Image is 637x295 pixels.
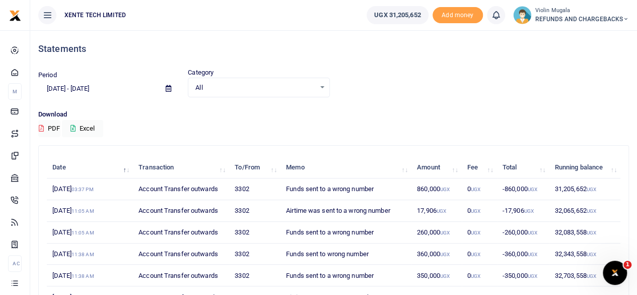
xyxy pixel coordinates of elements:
[229,222,280,244] td: 3302
[133,222,229,244] td: Account Transfer outwards
[462,179,497,200] td: 0
[133,179,229,200] td: Account Transfer outwards
[528,230,537,235] small: UGX
[433,7,483,24] span: Add money
[549,222,620,244] td: 32,083,558
[549,265,620,286] td: 32,703,558
[9,11,21,19] a: logo-small logo-large logo-large
[462,157,497,179] th: Fee: activate to sort column ascending
[524,208,533,214] small: UGX
[497,179,549,200] td: -860,000
[462,265,497,286] td: 0
[38,80,158,97] input: select period
[367,6,428,24] a: UGX 31,205,652
[471,230,480,235] small: UGX
[72,208,94,214] small: 11:05 AM
[549,200,620,222] td: 32,065,652
[587,187,596,192] small: UGX
[497,200,549,222] td: -17,906
[72,230,94,235] small: 11:05 AM
[535,7,629,15] small: Violin Mugala
[587,273,596,279] small: UGX
[471,273,480,279] small: UGX
[47,244,133,265] td: [DATE]
[497,222,549,244] td: -260,000
[462,200,497,222] td: 0
[440,273,450,279] small: UGX
[374,10,420,20] span: UGX 31,205,652
[623,261,631,269] span: 1
[528,273,537,279] small: UGX
[411,244,462,265] td: 360,000
[440,230,450,235] small: UGX
[38,70,57,80] label: Period
[462,244,497,265] td: 0
[229,157,280,179] th: To/From: activate to sort column ascending
[471,187,480,192] small: UGX
[549,179,620,200] td: 31,205,652
[280,179,411,200] td: Funds sent to a wrong number
[72,187,94,192] small: 03:37 PM
[497,265,549,286] td: -350,000
[47,200,133,222] td: [DATE]
[433,11,483,18] a: Add money
[280,157,411,179] th: Memo: activate to sort column ascending
[462,222,497,244] td: 0
[440,252,450,257] small: UGX
[587,230,596,235] small: UGX
[38,109,629,120] p: Download
[72,252,94,257] small: 11:38 AM
[363,6,432,24] li: Wallet ballance
[62,120,103,137] button: Excel
[497,244,549,265] td: -360,000
[47,265,133,286] td: [DATE]
[587,208,596,214] small: UGX
[133,244,229,265] td: Account Transfer outwards
[513,6,531,24] img: profile-user
[535,15,629,24] span: REFUNDS AND CHARGEBACKS
[280,265,411,286] td: Funds sent to a wrong number
[188,68,214,78] label: Category
[72,273,94,279] small: 11:38 AM
[549,157,620,179] th: Running balance: activate to sort column ascending
[9,10,21,22] img: logo-small
[47,179,133,200] td: [DATE]
[229,244,280,265] td: 3302
[133,157,229,179] th: Transaction: activate to sort column ascending
[471,208,480,214] small: UGX
[411,179,462,200] td: 860,000
[437,208,446,214] small: UGX
[38,43,629,54] h4: Statements
[195,83,315,93] span: All
[38,120,60,137] button: PDF
[471,252,480,257] small: UGX
[411,222,462,244] td: 260,000
[8,255,22,272] li: Ac
[8,83,22,100] li: M
[47,222,133,244] td: [DATE]
[280,222,411,244] td: Funds sent to a wrong number
[229,200,280,222] td: 3302
[411,157,462,179] th: Amount: activate to sort column ascending
[433,7,483,24] li: Toup your wallet
[587,252,596,257] small: UGX
[440,187,450,192] small: UGX
[60,11,130,20] span: XENTE TECH LIMITED
[411,265,462,286] td: 350,000
[549,244,620,265] td: 32,343,558
[133,265,229,286] td: Account Transfer outwards
[603,261,627,285] iframe: Intercom live chat
[528,187,537,192] small: UGX
[513,6,629,24] a: profile-user Violin Mugala REFUNDS AND CHARGEBACKS
[528,252,537,257] small: UGX
[229,265,280,286] td: 3302
[280,200,411,222] td: Airtime was sent to a wrong number
[229,179,280,200] td: 3302
[497,157,549,179] th: Total: activate to sort column ascending
[133,200,229,222] td: Account Transfer outwards
[411,200,462,222] td: 17,906
[280,244,411,265] td: Funds sent to wrong number
[47,157,133,179] th: Date: activate to sort column descending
